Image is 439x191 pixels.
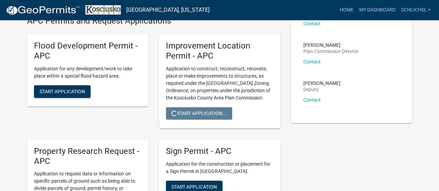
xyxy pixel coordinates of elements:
[398,3,433,17] a: schlichsl
[303,87,340,92] p: Deputy
[303,97,321,103] a: Contact
[166,65,273,102] p: Application to construct, reconstruct, renovate, place or make improvements to structures, as req...
[34,41,142,61] h5: Flood Development Permit - APC
[27,16,280,26] h4: APC Permits and Request Applications
[34,65,142,80] p: Application for any development/work to take place within a special flood hazard area.
[34,85,91,98] button: Start Application
[166,107,232,120] button: Start Application...
[303,81,340,86] p: [PERSON_NAME]
[166,41,273,61] h5: Improvement Location Permit - APC
[166,146,273,156] h5: Sign Permit - APC
[34,146,142,166] h5: Property Research Request - APC
[126,4,210,16] a: [GEOGRAPHIC_DATA], [US_STATE]
[303,59,321,64] a: Contact
[40,88,85,94] span: Start Application
[303,43,359,47] p: [PERSON_NAME]
[171,110,227,116] span: Start Application...
[337,3,356,17] a: Home
[166,160,273,175] p: Application for the construction or placement for a Sign Permit in [GEOGRAPHIC_DATA].
[171,184,217,189] span: Start Application
[356,3,398,17] a: My Dashboard
[303,49,359,54] p: Plan Commission Director
[85,5,121,15] img: Kosciusko County, Indiana
[303,21,321,26] a: Contact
